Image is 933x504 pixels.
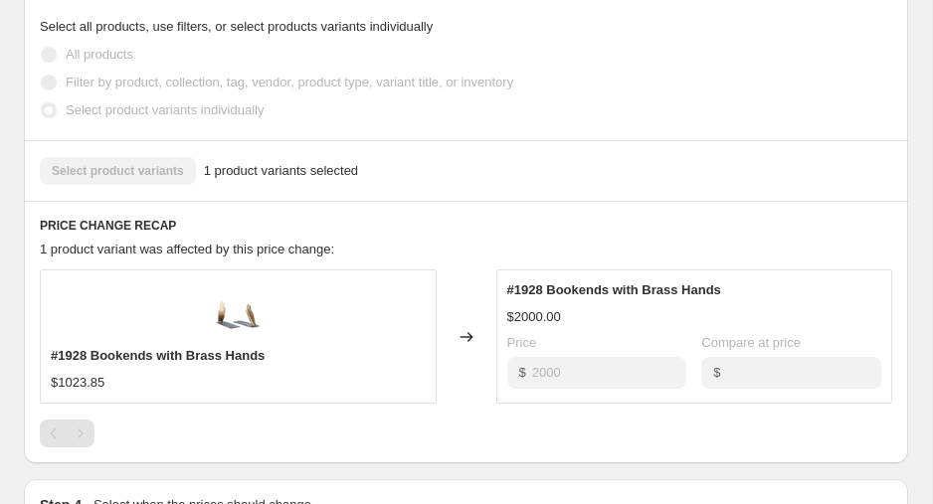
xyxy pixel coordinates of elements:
[701,335,801,350] span: Compare at price
[66,75,513,89] span: Filter by product, collection, tag, vendor, product type, variant title, or inventory
[40,19,433,34] span: Select all products, use filters, or select products variants individually
[51,373,104,393] div: $1023.85
[204,161,358,181] span: 1 product variants selected
[66,47,133,62] span: All products
[208,280,268,340] img: CarlAubockBookendsHands_80x.png
[40,218,892,234] h6: PRICE CHANGE RECAP
[40,242,334,256] span: 1 product variant was affected by this price change:
[51,348,265,363] span: #1928 Bookends with Brass Hands
[507,307,561,327] div: $2000.00
[507,282,721,297] span: #1928 Bookends with Brass Hands
[713,365,720,380] span: $
[507,335,537,350] span: Price
[66,102,264,117] span: Select product variants individually
[519,365,526,380] span: $
[40,420,94,447] nav: Pagination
